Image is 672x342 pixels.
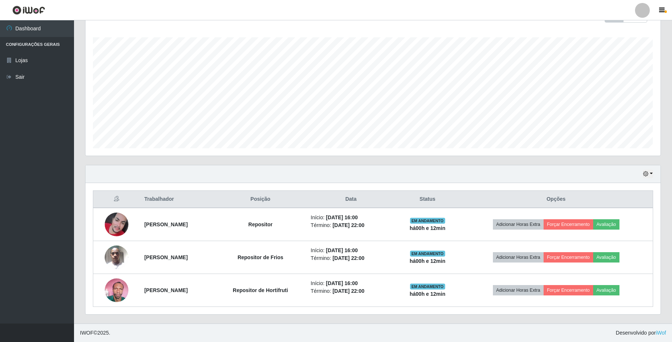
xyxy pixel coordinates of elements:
li: Início: [311,214,392,221]
span: © 2025 . [80,329,110,337]
button: Forçar Encerramento [544,252,593,263]
th: Data [306,191,396,208]
img: 1735296854752.jpeg [105,213,128,236]
span: Desenvolvido por [616,329,666,337]
time: [DATE] 16:00 [326,280,358,286]
strong: Repositor de Hortifruti [233,287,288,293]
button: Adicionar Horas Extra [493,219,544,230]
button: Adicionar Horas Extra [493,252,544,263]
span: EM ANDAMENTO [410,251,445,257]
button: Adicionar Horas Extra [493,285,544,295]
time: [DATE] 16:00 [326,214,358,220]
time: [DATE] 22:00 [333,288,364,294]
button: Forçar Encerramento [544,219,593,230]
button: Avaliação [593,285,619,295]
img: 1753956520242.jpeg [105,274,128,306]
th: Trabalhador [140,191,215,208]
strong: [PERSON_NAME] [144,287,188,293]
time: [DATE] 22:00 [333,222,364,228]
li: Início: [311,280,392,287]
li: Início: [311,247,392,254]
span: IWOF [80,330,94,336]
li: Término: [311,221,392,229]
strong: [PERSON_NAME] [144,254,188,260]
img: CoreUI Logo [12,6,45,15]
strong: há 00 h e 12 min [410,258,446,264]
button: Avaliação [593,252,619,263]
strong: há 00 h e 12 min [410,225,446,231]
button: Avaliação [593,219,619,230]
button: Forçar Encerramento [544,285,593,295]
a: iWof [656,330,666,336]
strong: há 00 h e 12 min [410,291,446,297]
th: Opções [459,191,653,208]
time: [DATE] 16:00 [326,247,358,253]
time: [DATE] 22:00 [333,255,364,261]
li: Término: [311,254,392,262]
th: Status [396,191,459,208]
strong: [PERSON_NAME] [144,221,188,227]
th: Posição [215,191,306,208]
img: 1689468320787.jpeg [105,241,128,273]
span: EM ANDAMENTO [410,218,445,224]
strong: Repositor de Frios [238,254,283,260]
span: EM ANDAMENTO [410,284,445,289]
strong: Repositor [248,221,272,227]
li: Término: [311,287,392,295]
